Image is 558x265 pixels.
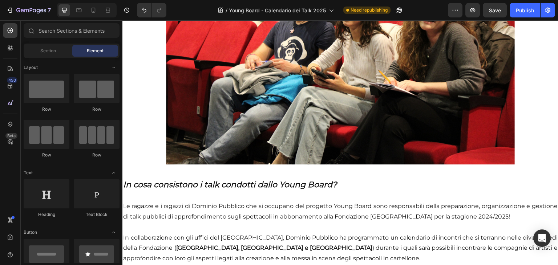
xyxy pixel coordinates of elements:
[1,182,435,200] span: Le ragazze e i ragazzi di Dominio Pubblico che si occupano del progetto Young Board sono responsa...
[24,23,120,38] input: Search Sections & Elements
[489,7,501,13] span: Save
[516,7,534,14] div: Publish
[533,229,551,247] div: Open Intercom Messenger
[5,133,17,139] div: Beta
[108,167,120,179] span: Toggle open
[24,170,33,176] span: Text
[24,211,69,218] div: Heading
[48,6,51,15] p: 7
[24,106,69,113] div: Row
[3,3,54,17] button: 7
[1,214,435,242] span: In collaborazione con gli uffici del [GEOGRAPHIC_DATA], Dominio Pubblico ha programmato un calend...
[74,152,120,158] div: Row
[74,106,120,113] div: Row
[483,3,507,17] button: Save
[87,48,104,54] span: Element
[40,48,56,54] span: Section
[137,3,166,17] div: Undo/Redo
[53,224,250,231] strong: [GEOGRAPHIC_DATA], [GEOGRAPHIC_DATA] e [GEOGRAPHIC_DATA]
[351,7,388,13] span: Need republishing
[24,64,38,71] span: Layout
[24,229,37,236] span: Button
[510,3,540,17] button: Publish
[24,152,69,158] div: Row
[108,227,120,238] span: Toggle open
[122,20,558,265] iframe: Design area
[1,159,214,169] strong: In cosa consistono i talk condotti dallo Young Board?
[108,62,120,73] span: Toggle open
[229,7,326,14] span: Young Board - Calendario dei Talk 2025
[226,7,227,14] span: /
[74,211,120,218] div: Text Block
[7,77,17,83] div: 450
